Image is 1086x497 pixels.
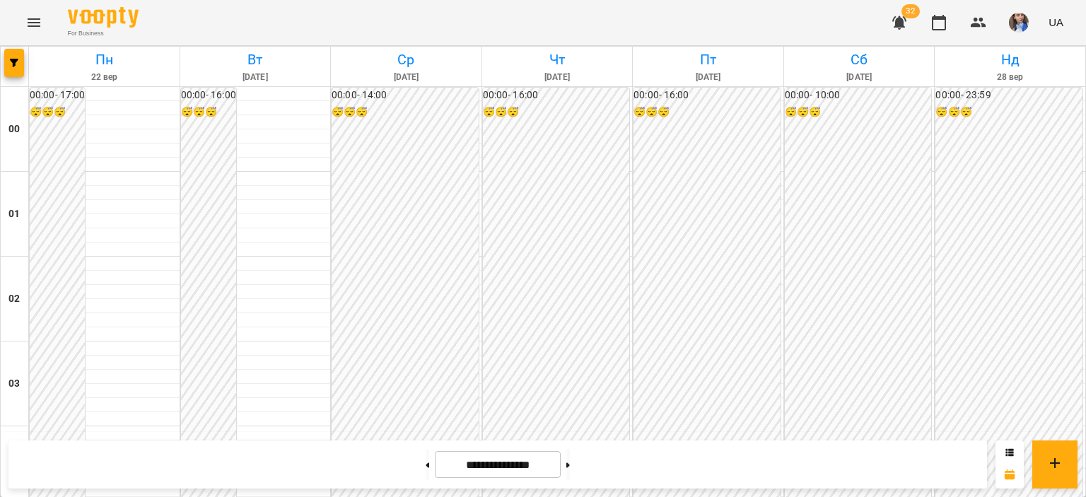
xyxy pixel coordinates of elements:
[937,49,1083,71] h6: Нд
[30,105,85,120] h6: 😴😴😴
[182,71,329,84] h6: [DATE]
[68,29,139,38] span: For Business
[182,49,329,71] h6: Вт
[901,4,920,18] span: 32
[181,88,236,103] h6: 00:00 - 16:00
[1049,15,1063,30] span: UA
[786,49,933,71] h6: Сб
[937,71,1083,84] h6: 28 вер
[935,88,1082,103] h6: 00:00 - 23:59
[333,49,479,71] h6: Ср
[785,105,932,120] h6: 😴😴😴
[68,7,139,28] img: Voopty Logo
[935,105,1082,120] h6: 😴😴😴
[8,122,20,137] h6: 00
[786,71,933,84] h6: [DATE]
[633,105,781,120] h6: 😴😴😴
[181,105,236,120] h6: 😴😴😴
[483,88,630,103] h6: 00:00 - 16:00
[635,49,781,71] h6: Пт
[31,49,177,71] h6: Пн
[1043,9,1069,35] button: UA
[333,71,479,84] h6: [DATE]
[8,376,20,392] h6: 03
[785,88,932,103] h6: 00:00 - 10:00
[8,206,20,222] h6: 01
[1009,13,1029,33] img: 727e98639bf378bfedd43b4b44319584.jpeg
[17,6,51,40] button: Menu
[484,71,631,84] h6: [DATE]
[484,49,631,71] h6: Чт
[30,88,85,103] h6: 00:00 - 17:00
[633,88,781,103] h6: 00:00 - 16:00
[635,71,781,84] h6: [DATE]
[8,291,20,307] h6: 02
[483,105,630,120] h6: 😴😴😴
[332,88,479,103] h6: 00:00 - 14:00
[332,105,479,120] h6: 😴😴😴
[31,71,177,84] h6: 22 вер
